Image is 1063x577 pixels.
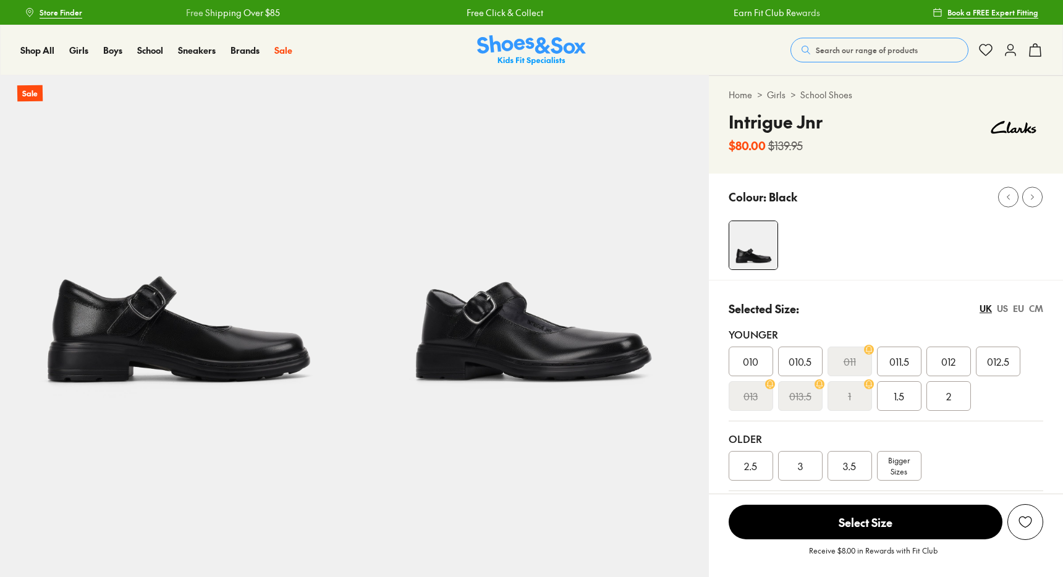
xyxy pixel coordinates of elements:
[743,389,758,403] s: 013
[729,327,1043,342] div: Younger
[798,458,803,473] span: 3
[477,35,586,65] img: SNS_Logo_Responsive.svg
[729,504,1002,540] button: Select Size
[17,85,43,102] p: Sale
[1007,504,1043,540] button: Add to Wishlist
[997,302,1008,315] div: US
[843,458,856,473] span: 3.5
[477,35,586,65] a: Shoes & Sox
[848,389,851,403] s: 1
[231,44,260,56] span: Brands
[729,137,766,154] b: $80.00
[274,44,292,56] span: Sale
[69,44,88,56] span: Girls
[933,1,1038,23] a: Book a FREE Expert Fitting
[768,137,803,154] s: $139.95
[941,354,955,369] span: 012
[743,354,758,369] span: 010
[987,354,1009,369] span: 012.5
[729,221,777,269] img: 4-109590_1
[137,44,163,57] a: School
[178,44,216,57] a: Sneakers
[809,545,938,567] p: Receive $8.00 in Rewards with Fit Club
[767,88,786,101] a: Girls
[354,75,708,429] img: 5-109591_1
[729,505,1002,539] span: Select Size
[103,44,122,57] a: Boys
[729,431,1043,446] div: Older
[466,6,543,19] a: Free Click & Collect
[274,44,292,57] a: Sale
[69,44,88,57] a: Girls
[231,44,260,57] a: Brands
[729,300,799,317] p: Selected Size:
[980,302,992,315] div: UK
[790,38,968,62] button: Search our range of products
[103,44,122,56] span: Boys
[20,44,54,56] span: Shop All
[800,88,852,101] a: School Shoes
[729,109,823,135] h4: Intrigue Jnr
[185,6,279,19] a: Free Shipping Over $85
[20,44,54,57] a: Shop All
[729,188,766,205] p: Colour:
[729,88,1043,101] div: > >
[1013,302,1024,315] div: EU
[733,6,819,19] a: Earn Fit Club Rewards
[894,389,904,403] span: 1.5
[744,458,757,473] span: 2.5
[947,7,1038,18] span: Book a FREE Expert Fitting
[789,354,811,369] span: 010.5
[40,7,82,18] span: Store Finder
[946,389,951,403] span: 2
[25,1,82,23] a: Store Finder
[137,44,163,56] span: School
[769,188,797,205] p: Black
[844,354,856,369] s: 011
[889,354,909,369] span: 011.5
[178,44,216,56] span: Sneakers
[816,44,918,56] span: Search our range of products
[1029,302,1043,315] div: CM
[789,389,811,403] s: 013.5
[984,109,1043,146] img: Vendor logo
[888,455,910,477] span: Bigger Sizes
[729,88,752,101] a: Home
